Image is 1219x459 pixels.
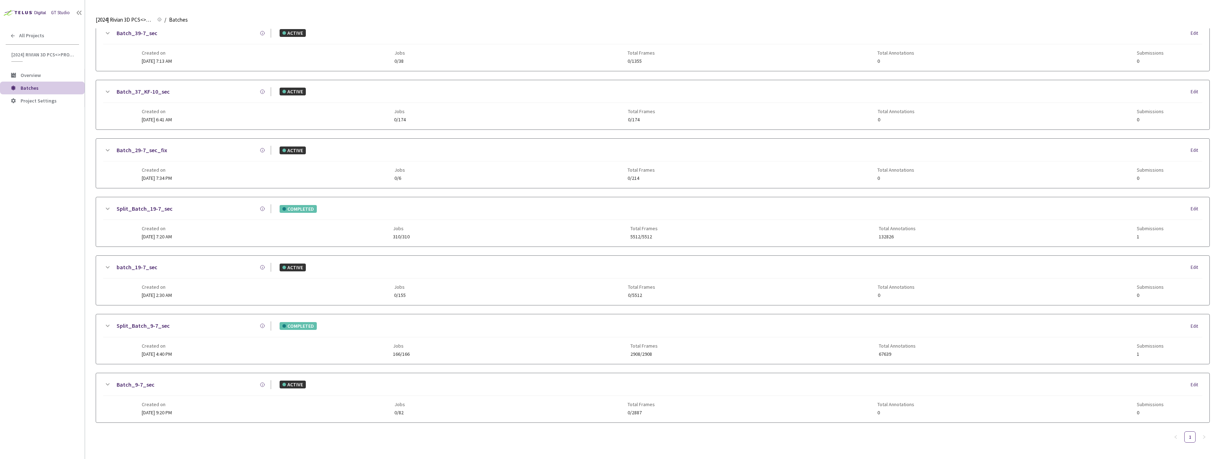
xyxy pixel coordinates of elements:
span: Total Frames [628,402,655,407]
button: right [1198,431,1210,443]
div: ACTIVE [280,88,306,95]
span: Total Frames [628,109,655,114]
span: Total Annotations [878,284,915,290]
span: [DATE] 9:20 PM [142,409,172,416]
span: Total Frames [628,167,655,173]
div: Edit [1191,147,1202,154]
span: 0/6 [394,176,405,181]
span: Batches [21,85,39,91]
div: Edit [1191,264,1202,271]
span: Total Frames [628,50,655,56]
span: 0/155 [394,293,406,298]
div: Edit [1191,88,1202,95]
span: 0 [877,176,914,181]
div: batch_19-7_secACTIVEEditCreated on[DATE] 2:30 AMJobs0/155Total Frames0/5512Total Annotations0Subm... [96,256,1209,305]
span: Total Frames [628,284,655,290]
span: [DATE] 7:34 PM [142,175,172,181]
span: 0 [877,59,914,64]
li: Next Page [1198,431,1210,443]
span: 0 [878,293,915,298]
span: 5512/5512 [630,234,658,239]
span: 0/1355 [628,59,655,64]
a: Split_Batch_9-7_sec [117,321,170,330]
span: Total Annotations [879,343,916,349]
div: COMPLETED [280,322,317,330]
span: Jobs [394,402,405,407]
span: 0 [877,410,914,415]
span: [DATE] 7:13 AM [142,58,172,64]
span: [DATE] 2:30 AM [142,292,172,298]
span: Created on [142,343,172,349]
div: Edit [1191,205,1202,212]
span: [DATE] 7:20 AM [142,233,172,240]
span: All Projects [19,33,44,39]
span: Submissions [1137,50,1164,56]
span: Created on [142,226,172,231]
span: Jobs [394,167,405,173]
div: Edit [1191,30,1202,37]
span: 0 [1137,176,1164,181]
span: Submissions [1137,402,1164,407]
span: Jobs [393,343,410,349]
span: 2908/2908 [630,352,658,357]
span: [DATE] 6:41 AM [142,116,172,123]
span: Created on [142,109,172,114]
li: / [164,16,166,24]
a: 1 [1185,432,1195,442]
a: Batch_39-7_sec [117,29,157,38]
span: Total Frames [630,343,658,349]
div: Split_Batch_9-7_secCOMPLETEDEditCreated on[DATE] 4:40 PMJobs166/166Total Frames2908/2908Total Ann... [96,314,1209,364]
span: 132826 [879,234,916,239]
a: Batch_37_KF-10_sec [117,87,170,96]
div: ACTIVE [280,381,306,388]
div: Batch_9-7_secACTIVEEditCreated on[DATE] 9:20 PMJobs0/82Total Frames0/2887Total Annotations0Submis... [96,373,1209,422]
div: Batch_39-7_secACTIVEEditCreated on[DATE] 7:13 AMJobs0/38Total Frames0/1355Total Annotations0Submi... [96,22,1209,71]
span: Created on [142,50,172,56]
a: Batch_29-7_sec_fix [117,146,167,155]
span: 0/174 [394,117,406,122]
span: [DATE] 4:40 PM [142,351,172,357]
span: left [1174,435,1178,439]
span: right [1202,435,1206,439]
span: Submissions [1137,226,1164,231]
span: 1 [1137,352,1164,357]
span: Total Annotations [877,50,914,56]
div: ACTIVE [280,29,306,37]
div: Batch_37_KF-10_secACTIVEEditCreated on[DATE] 6:41 AMJobs0/174Total Frames0/174Total Annotations0S... [96,80,1209,129]
span: Overview [21,72,41,78]
button: left [1170,431,1181,443]
span: Created on [142,402,172,407]
a: Split_Batch_19-7_sec [117,204,173,213]
div: Batch_29-7_sec_fixACTIVEEditCreated on[DATE] 7:34 PMJobs0/6Total Frames0/214Total Annotations0Sub... [96,139,1209,188]
span: Jobs [394,284,406,290]
div: GT Studio [51,10,70,16]
div: ACTIVE [280,264,306,271]
span: Created on [142,167,172,173]
span: Jobs [394,109,406,114]
span: Total Annotations [879,226,916,231]
span: 0 [1137,410,1164,415]
span: 0/38 [394,59,405,64]
span: Submissions [1137,109,1164,114]
span: 0 [1137,59,1164,64]
span: 0/82 [394,410,405,415]
span: [2024] Rivian 3D PCS<>Production [96,16,153,24]
span: Total Frames [630,226,658,231]
span: 0 [1137,117,1164,122]
span: Submissions [1137,284,1164,290]
div: Edit [1191,381,1202,388]
span: Submissions [1137,343,1164,349]
span: 0/2887 [628,410,655,415]
span: Total Annotations [878,109,915,114]
span: 0/174 [628,117,655,122]
span: Submissions [1137,167,1164,173]
span: 166/166 [393,352,410,357]
span: Created on [142,284,172,290]
span: 0/214 [628,176,655,181]
li: Previous Page [1170,431,1181,443]
a: batch_19-7_sec [117,263,157,272]
div: Edit [1191,323,1202,330]
span: 0 [1137,293,1164,298]
span: Jobs [393,226,410,231]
